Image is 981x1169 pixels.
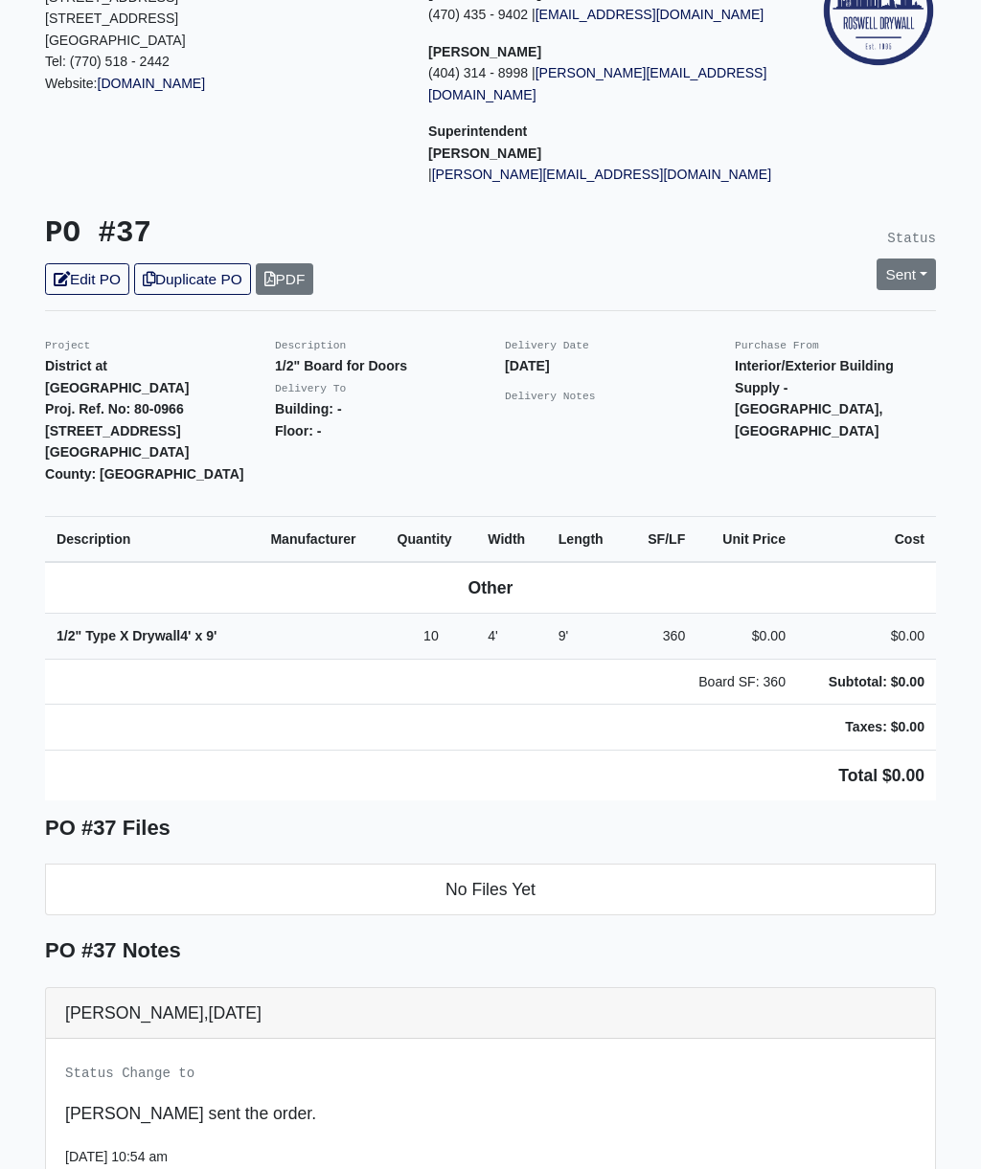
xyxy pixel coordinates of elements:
[698,674,786,689] span: Board SF: 360
[476,516,547,562] th: Width
[209,1003,262,1023] span: [DATE]
[797,516,936,562] th: Cost
[275,423,321,438] strong: Floor: -
[887,231,936,246] small: Status
[45,516,259,562] th: Description
[57,628,217,643] strong: 1/2" Type X Drywall
[505,358,550,373] strong: [DATE]
[696,516,797,562] th: Unit Price
[432,167,771,182] a: [PERSON_NAME][EMAIL_ADDRESS][DOMAIN_NAME]
[259,516,385,562] th: Manufacturer
[98,76,206,91] a: [DOMAIN_NAME]
[45,423,181,438] strong: [STREET_ADDRESS]
[45,466,244,482] strong: County: [GEOGRAPHIC_DATA]
[45,816,936,841] h5: PO #37 Files
[505,391,596,402] small: Delivery Notes
[256,263,314,295] a: PDF
[735,340,819,351] small: Purchase From
[428,124,527,139] span: Superintendent
[547,516,627,562] th: Length
[386,614,477,660] td: 10
[180,628,191,643] span: 4'
[65,1149,168,1164] small: [DATE] 10:54 am
[428,62,783,105] p: (404) 314 - 8998 |
[428,65,766,102] a: [PERSON_NAME][EMAIL_ADDRESS][DOMAIN_NAME]
[45,51,399,73] p: Tel: (770) 518 - 2442
[797,659,936,705] td: Subtotal: $0.00
[45,358,189,395] strong: District at [GEOGRAPHIC_DATA]
[386,516,477,562] th: Quantity
[45,864,936,915] li: No Files Yet
[627,516,697,562] th: SF/LF
[45,263,129,295] a: Edit PO
[275,358,407,373] strong: 1/2" Board for Doors
[505,340,589,351] small: Delivery Date
[536,7,764,22] a: [EMAIL_ADDRESS][DOMAIN_NAME]
[45,750,936,800] td: Total $0.00
[696,614,797,660] td: $0.00
[488,628,498,643] span: 4'
[65,1066,194,1081] small: Status Change to
[134,263,251,295] a: Duplicate PO
[275,383,346,394] small: Delivery To
[627,614,697,660] td: 360
[194,628,202,643] span: x
[428,44,541,59] strong: [PERSON_NAME]
[797,705,936,751] td: Taxes: $0.00
[65,1104,316,1123] span: [PERSON_NAME] sent the order.
[45,8,399,30] p: [STREET_ADDRESS]
[428,146,541,161] strong: [PERSON_NAME]
[275,340,346,351] small: Description
[468,578,513,597] b: Other
[877,259,936,290] a: Sent
[45,340,90,351] small: Project
[45,401,184,416] strong: Proj. Ref. No: 80-0966
[45,444,189,460] strong: [GEOGRAPHIC_DATA]
[735,355,936,441] p: Interior/Exterior Building Supply - [GEOGRAPHIC_DATA], [GEOGRAPHIC_DATA]
[797,614,936,660] td: $0.00
[45,30,399,52] p: [GEOGRAPHIC_DATA]
[45,216,476,252] h3: PO #37
[46,988,935,1039] div: [PERSON_NAME],
[428,164,783,186] p: |
[559,628,569,643] span: 9'
[275,401,342,416] strong: Building: -
[206,628,217,643] span: 9'
[428,4,783,26] p: (470) 435 - 9402 |
[45,938,936,963] h5: PO #37 Notes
